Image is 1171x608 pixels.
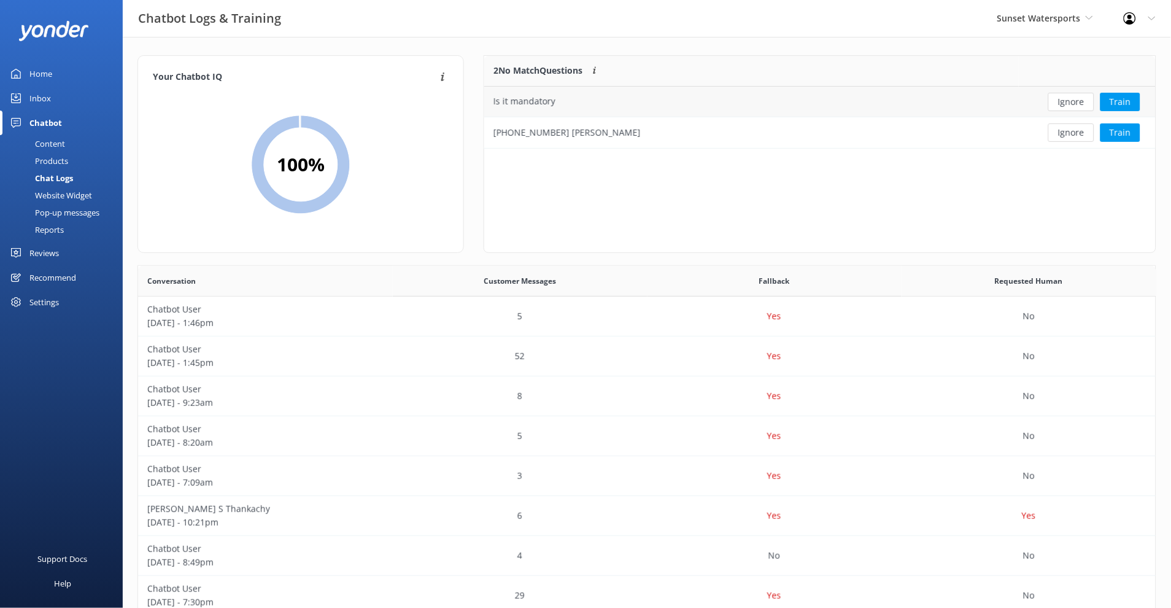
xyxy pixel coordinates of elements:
div: row [138,416,1156,456]
button: Ignore [1048,123,1094,142]
div: Inbox [29,86,51,111]
p: Yes [767,349,781,363]
button: Train [1100,93,1140,111]
div: Recommend [29,265,76,290]
p: Yes [767,310,781,323]
p: No [768,549,780,563]
p: Chatbot User [147,542,384,556]
a: Content [7,135,123,152]
div: row [484,117,1156,148]
div: row [138,536,1156,576]
p: 6 [517,509,522,523]
p: [DATE] - 8:20am [147,436,384,450]
div: Reports [7,221,64,238]
span: Customer Messages [484,275,556,287]
p: [PERSON_NAME] S Thankachy [147,502,384,516]
div: row [138,297,1156,337]
p: [DATE] - 8:49pm [147,556,384,569]
a: Website Widget [7,187,123,204]
p: No [1023,469,1035,483]
p: 5 [517,310,522,323]
p: Chatbot User [147,303,384,316]
div: row [138,456,1156,496]
p: 8 [517,389,522,403]
div: Reviews [29,241,59,265]
span: Conversation [147,275,196,287]
div: Content [7,135,65,152]
p: [DATE] - 1:45pm [147,356,384,370]
p: Yes [767,589,781,602]
p: Chatbot User [147,383,384,396]
p: No [1023,389,1035,403]
p: No [1023,310,1035,323]
div: row [138,496,1156,536]
div: Home [29,61,52,86]
span: Fallback [759,275,790,287]
p: [DATE] - 7:09am [147,476,384,489]
div: grid [484,87,1156,148]
a: Chat Logs [7,170,123,187]
p: [DATE] - 9:23am [147,396,384,410]
p: 4 [517,549,522,563]
p: Yes [767,509,781,523]
p: Chatbot User [147,343,384,356]
div: Settings [29,290,59,314]
p: [DATE] - 10:21pm [147,516,384,529]
div: Is it mandatory [493,95,555,108]
div: row [138,337,1156,376]
div: row [484,87,1156,117]
p: Yes [1022,509,1036,523]
p: Chatbot User [147,423,384,436]
div: Products [7,152,68,170]
a: Products [7,152,123,170]
p: [DATE] - 1:46pm [147,316,384,330]
div: Website Widget [7,187,92,204]
button: Ignore [1048,93,1094,111]
a: Reports [7,221,123,238]
p: 5 [517,429,522,443]
button: Train [1100,123,1140,142]
h4: Your Chatbot IQ [153,71,437,84]
div: [PHONE_NUMBER] [PERSON_NAME] [493,126,641,139]
span: Sunset Watersports [997,12,1081,24]
p: No [1023,589,1035,602]
p: No [1023,429,1035,443]
p: 29 [515,589,525,602]
div: Help [54,571,71,596]
span: Requested Human [995,275,1063,287]
p: 52 [515,349,525,363]
p: Yes [767,389,781,403]
p: 3 [517,469,522,483]
div: Chat Logs [7,170,73,187]
div: row [138,376,1156,416]
div: Chatbot [29,111,62,135]
p: Chatbot User [147,462,384,476]
p: No [1023,349,1035,363]
img: yonder-white-logo.png [18,21,89,41]
p: Yes [767,469,781,483]
p: Yes [767,429,781,443]
div: Pop-up messages [7,204,99,221]
h3: Chatbot Logs & Training [138,9,281,28]
p: Chatbot User [147,582,384,596]
h2: 100 % [277,150,325,179]
div: Support Docs [38,547,88,571]
p: 2 No Match Questions [493,64,582,77]
a: Pop-up messages [7,204,123,221]
p: No [1023,549,1035,563]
